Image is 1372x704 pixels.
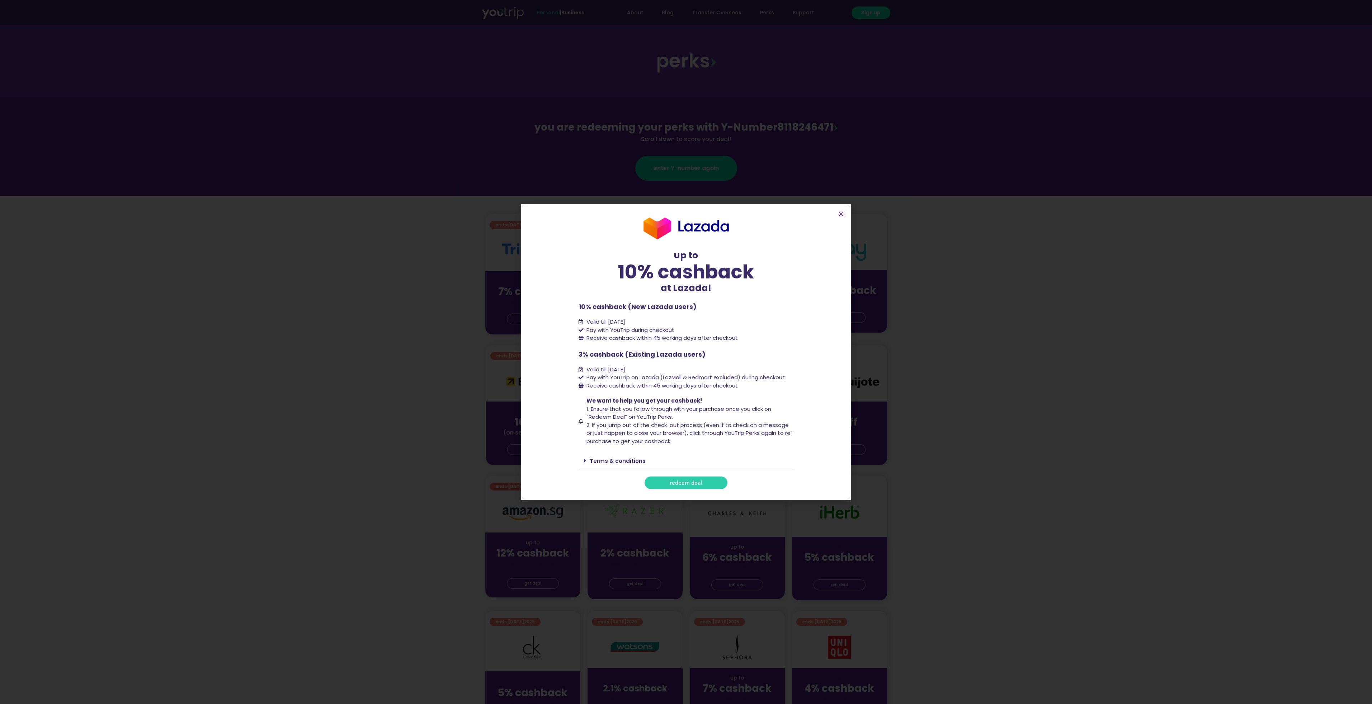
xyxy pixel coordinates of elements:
span: 1. Ensure that you follow through with your purchase once you click on “Redeem Deal” on YouTrip P... [586,405,771,421]
span: Valid till [DATE] [585,318,625,326]
span: We want to help you get your cashback! [586,397,702,404]
a: Close [838,211,844,217]
a: redeem deal [645,477,727,489]
p: 10% cashback (New Lazada users) [579,302,794,311]
a: Terms & conditions [590,457,646,465]
div: Terms & conditions [579,452,794,469]
span: Pay with YouTrip during checkout [585,326,674,334]
span: Receive cashback within 45 working days after checkout [585,334,738,342]
span: Receive cashback within 45 working days after checkout [585,382,738,390]
span: redeem deal [670,480,702,485]
div: up to at Lazada! [579,249,794,295]
div: 10% cashback [579,262,794,281]
span: Pay with YouTrip on Lazada (LazMall & Redmart excluded) during checkout [585,374,785,382]
span: 2. If you jump out of the check-out process (even if to check on a message or just happen to clos... [586,421,793,445]
p: 3% cashback (Existing Lazada users) [579,349,794,359]
span: Valid till [DATE] [585,366,625,374]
